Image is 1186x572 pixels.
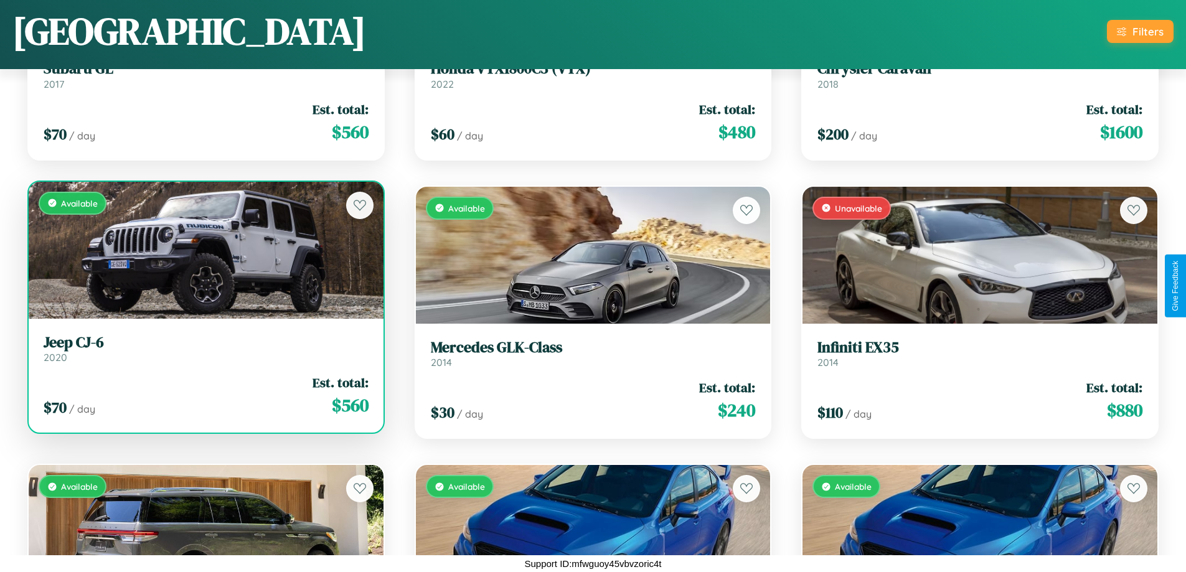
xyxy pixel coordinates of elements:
span: $ 560 [332,120,369,144]
span: $ 1600 [1100,120,1142,144]
span: $ 200 [817,124,849,144]
span: $ 560 [332,393,369,418]
a: Mercedes GLK-Class2014 [431,339,756,369]
a: Infiniti EX352014 [817,339,1142,369]
span: Est. total: [699,100,755,118]
span: / day [851,129,877,142]
div: Filters [1132,25,1164,38]
h3: Chrysler Caravan [817,60,1142,78]
h3: Jeep CJ-6 [44,334,369,352]
span: / day [69,403,95,415]
span: / day [457,129,483,142]
span: 2017 [44,78,64,90]
a: Honda VTX1800C3 (VTX)2022 [431,60,756,90]
h3: Mercedes GLK-Class [431,339,756,357]
span: $ 240 [718,398,755,423]
span: $ 60 [431,124,454,144]
a: Jeep CJ-62020 [44,334,369,364]
span: Est. total: [699,378,755,396]
span: $ 30 [431,402,454,423]
h3: Subaru GL [44,60,369,78]
h3: Honda VTX1800C3 (VTX) [431,60,756,78]
span: / day [69,129,95,142]
span: 2018 [817,78,839,90]
span: / day [457,408,483,420]
a: Subaru GL2017 [44,60,369,90]
span: / day [845,408,872,420]
span: Available [835,481,872,492]
p: Support ID: mfwguoy45vbvzoric4t [524,555,661,572]
span: Available [448,481,485,492]
span: Est. total: [313,373,369,391]
span: $ 110 [817,402,843,423]
span: 2020 [44,351,67,363]
span: 2014 [817,356,839,368]
div: Give Feedback [1171,261,1180,311]
span: Available [448,203,485,213]
h1: [GEOGRAPHIC_DATA] [12,6,366,57]
h3: Infiniti EX35 [817,339,1142,357]
span: Est. total: [1086,100,1142,118]
span: Est. total: [1086,378,1142,396]
span: $ 880 [1107,398,1142,423]
span: 2022 [431,78,454,90]
a: Chrysler Caravan2018 [817,60,1142,90]
span: 2014 [431,356,452,368]
span: $ 70 [44,397,67,418]
span: Est. total: [313,100,369,118]
span: $ 70 [44,124,67,144]
span: Available [61,198,98,209]
button: Filters [1107,20,1174,43]
span: Available [61,481,98,492]
span: Unavailable [835,203,882,213]
span: $ 480 [718,120,755,144]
